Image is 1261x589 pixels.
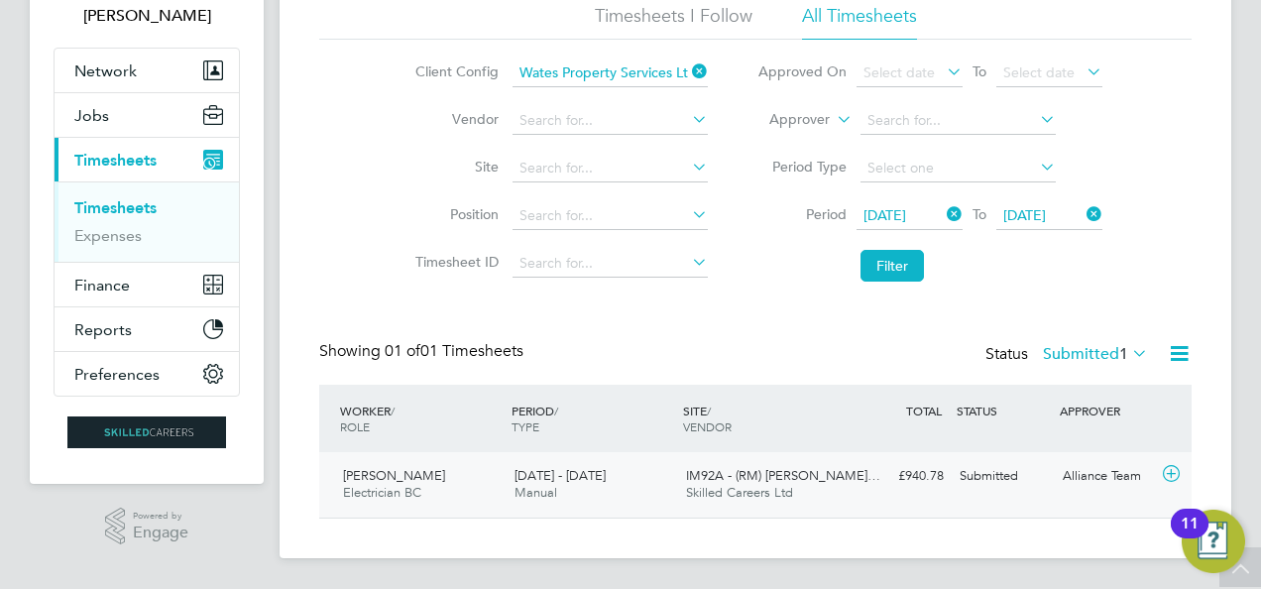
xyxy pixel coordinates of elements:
[1182,510,1245,573] button: Open Resource Center, 11 new notifications
[686,467,880,484] span: IM92A - (RM) [PERSON_NAME]…
[513,250,708,278] input: Search for...
[513,202,708,230] input: Search for...
[74,198,157,217] a: Timesheets
[1003,63,1075,81] span: Select date
[515,484,557,501] span: Manual
[133,508,188,525] span: Powered by
[595,4,752,40] li: Timesheets I Follow
[952,460,1055,493] div: Submitted
[741,110,830,130] label: Approver
[707,403,711,418] span: /
[967,201,992,227] span: To
[74,365,160,384] span: Preferences
[409,158,499,176] label: Site
[554,403,558,418] span: /
[757,62,847,80] label: Approved On
[757,205,847,223] label: Period
[133,525,188,541] span: Engage
[1055,393,1158,428] div: APPROVER
[849,460,952,493] div: £940.78
[860,250,924,282] button: Filter
[1181,524,1199,549] div: 11
[1043,344,1148,364] label: Submitted
[55,93,239,137] button: Jobs
[863,63,935,81] span: Select date
[55,49,239,92] button: Network
[860,107,1056,135] input: Search for...
[1119,344,1128,364] span: 1
[678,393,850,444] div: SITE
[74,226,142,245] a: Expenses
[55,307,239,351] button: Reports
[409,62,499,80] label: Client Config
[335,393,507,444] div: WORKER
[74,320,132,339] span: Reports
[319,341,527,362] div: Showing
[55,181,239,262] div: Timesheets
[340,418,370,434] span: ROLE
[513,107,708,135] input: Search for...
[513,155,708,182] input: Search for...
[1055,460,1158,493] div: Alliance Team
[515,467,606,484] span: [DATE] - [DATE]
[55,138,239,181] button: Timesheets
[967,59,992,84] span: To
[512,418,539,434] span: TYPE
[686,484,793,501] span: Skilled Careers Ltd
[74,276,130,294] span: Finance
[513,59,708,87] input: Search for...
[409,253,499,271] label: Timesheet ID
[1003,206,1046,224] span: [DATE]
[391,403,395,418] span: /
[55,352,239,396] button: Preferences
[952,393,1055,428] div: STATUS
[55,263,239,306] button: Finance
[74,61,137,80] span: Network
[863,206,906,224] span: [DATE]
[385,341,420,361] span: 01 of
[67,416,226,448] img: skilledcareers-logo-retina.png
[343,484,421,501] span: Electrician BC
[409,110,499,128] label: Vendor
[54,4,240,28] span: Holly Jones
[54,416,240,448] a: Go to home page
[74,106,109,125] span: Jobs
[906,403,942,418] span: TOTAL
[74,151,157,170] span: Timesheets
[985,341,1152,369] div: Status
[105,508,189,545] a: Powered byEngage
[757,158,847,176] label: Period Type
[385,341,523,361] span: 01 Timesheets
[802,4,917,40] li: All Timesheets
[507,393,678,444] div: PERIOD
[343,467,445,484] span: [PERSON_NAME]
[860,155,1056,182] input: Select one
[409,205,499,223] label: Position
[683,418,732,434] span: VENDOR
